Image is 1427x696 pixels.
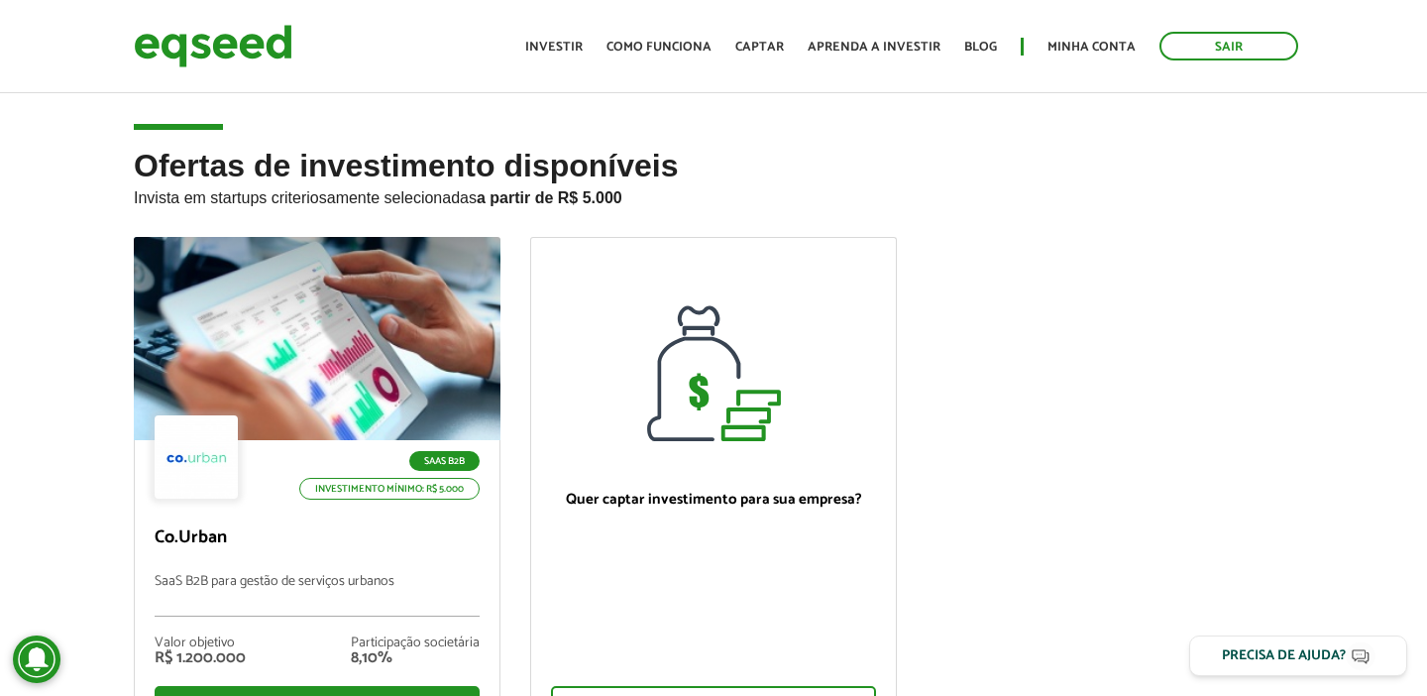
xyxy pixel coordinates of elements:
[155,527,480,549] p: Co.Urban
[551,491,876,509] p: Quer captar investimento para sua empresa?
[134,183,1293,207] p: Invista em startups criteriosamente selecionadas
[606,41,712,54] a: Como funciona
[1047,41,1136,54] a: Minha conta
[155,637,246,650] div: Valor objetivo
[155,650,246,666] div: R$ 1.200.000
[964,41,997,54] a: Blog
[134,149,1293,237] h2: Ofertas de investimento disponíveis
[134,20,292,72] img: EqSeed
[808,41,940,54] a: Aprenda a investir
[1159,32,1298,60] a: Sair
[477,189,622,206] strong: a partir de R$ 5.000
[735,41,784,54] a: Captar
[525,41,583,54] a: Investir
[409,451,480,471] p: SaaS B2B
[351,650,480,666] div: 8,10%
[351,637,480,650] div: Participação societária
[155,574,480,617] p: SaaS B2B para gestão de serviços urbanos
[299,478,480,500] p: Investimento mínimo: R$ 5.000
